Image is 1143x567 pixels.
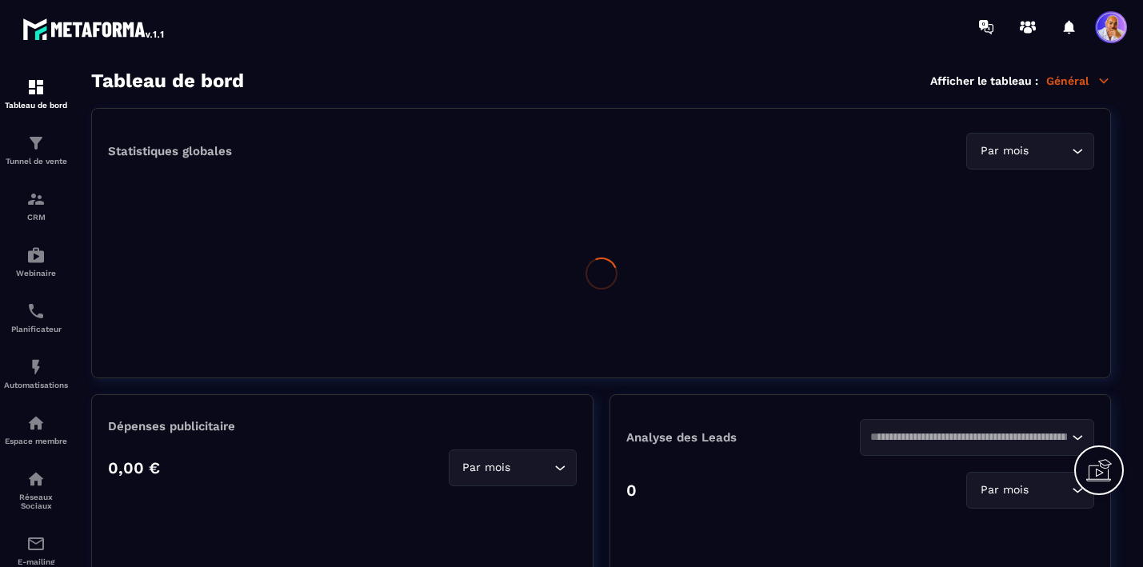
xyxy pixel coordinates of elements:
[4,289,68,345] a: schedulerschedulerPlanificateur
[26,534,46,553] img: email
[26,134,46,153] img: formation
[26,246,46,265] img: automations
[860,419,1094,456] div: Search for option
[4,345,68,401] a: automationsautomationsAutomatisations
[4,401,68,457] a: automationsautomationsEspace membre
[870,429,1068,446] input: Search for option
[459,459,514,477] span: Par mois
[4,122,68,178] a: formationformationTunnel de vente
[26,78,46,97] img: formation
[4,101,68,110] p: Tableau de bord
[977,481,1032,499] span: Par mois
[4,437,68,445] p: Espace membre
[91,70,244,92] h3: Tableau de bord
[4,381,68,389] p: Automatisations
[966,133,1094,170] div: Search for option
[4,66,68,122] a: formationformationTableau de bord
[108,419,577,433] p: Dépenses publicitaire
[4,234,68,289] a: automationsautomationsWebinaire
[4,325,68,333] p: Planificateur
[22,14,166,43] img: logo
[26,413,46,433] img: automations
[966,472,1094,509] div: Search for option
[108,458,160,477] p: 0,00 €
[26,469,46,489] img: social-network
[4,493,68,510] p: Réseaux Sociaux
[108,144,232,158] p: Statistiques globales
[977,142,1032,160] span: Par mois
[4,269,68,278] p: Webinaire
[930,74,1038,87] p: Afficher le tableau :
[26,190,46,209] img: formation
[4,457,68,522] a: social-networksocial-networkRéseaux Sociaux
[26,301,46,321] img: scheduler
[626,481,637,500] p: 0
[1046,74,1111,88] p: Général
[514,459,550,477] input: Search for option
[626,430,861,445] p: Analyse des Leads
[4,178,68,234] a: formationformationCRM
[4,157,68,166] p: Tunnel de vente
[1032,481,1068,499] input: Search for option
[4,557,68,566] p: E-mailing
[26,357,46,377] img: automations
[449,449,577,486] div: Search for option
[4,213,68,222] p: CRM
[1032,142,1068,160] input: Search for option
